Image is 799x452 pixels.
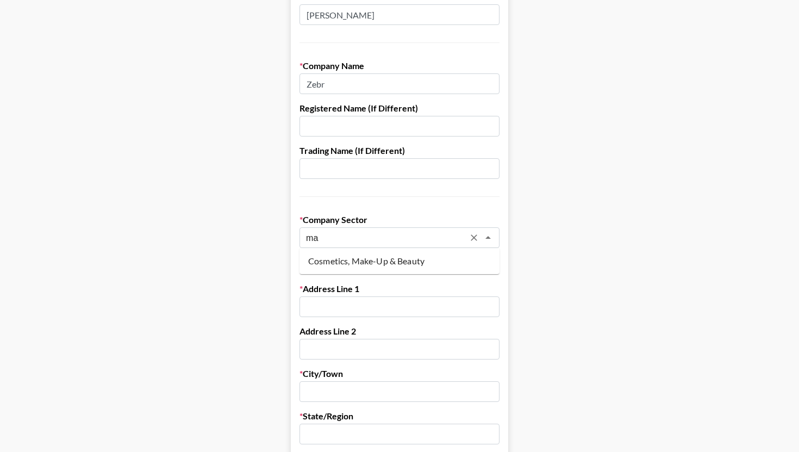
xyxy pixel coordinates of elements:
label: Company Name [299,60,500,71]
label: Company Sector [299,214,500,225]
label: Registered Name (If Different) [299,103,500,114]
button: Clear [466,230,482,245]
button: Close [480,230,496,245]
label: Trading Name (If Different) [299,145,500,156]
li: Cosmetics, Make-Up & Beauty [299,252,500,270]
label: Address Line 2 [299,326,500,337]
label: City/Town [299,368,500,379]
label: Address Line 1 [299,283,500,294]
label: State/Region [299,411,500,422]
